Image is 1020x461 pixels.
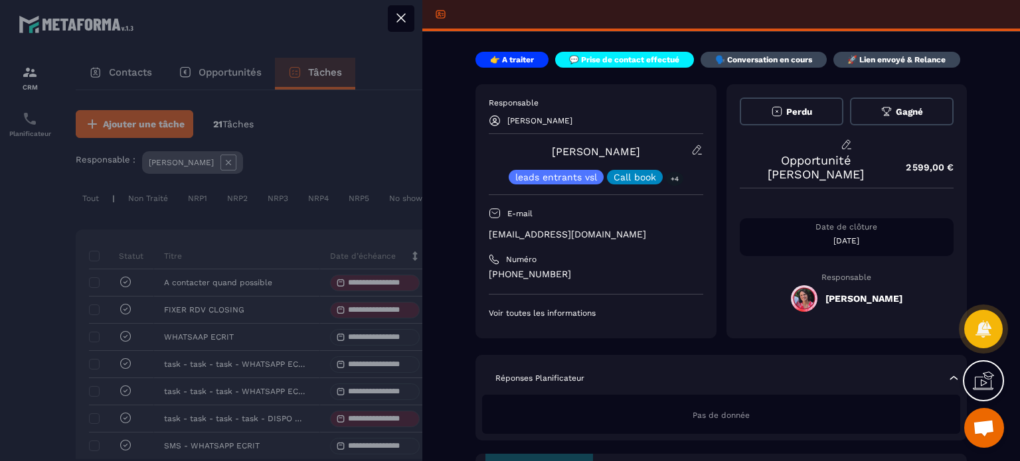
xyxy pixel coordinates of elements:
[740,153,893,181] p: Opportunité [PERSON_NAME]
[666,172,683,186] p: +4
[490,54,534,65] p: 👉 A traiter
[892,155,954,180] p: 2 599,00 €
[506,254,537,265] p: Numéro
[495,373,584,383] p: Réponses Planificateur
[693,411,750,420] span: Pas de donnée
[964,408,1004,448] div: Ouvrir le chat
[786,107,812,117] span: Perdu
[825,293,902,304] h5: [PERSON_NAME]
[507,208,533,219] p: E-mail
[614,172,656,182] p: Call book
[489,268,703,281] p: [PHONE_NUMBER]
[740,222,954,232] p: Date de clôture
[740,273,954,282] p: Responsable
[847,54,946,65] p: 🚀 Lien envoyé & Relance
[569,54,679,65] p: 💬 Prise de contact effectué
[515,172,597,182] p: leads entrants vsl
[489,98,703,108] p: Responsable
[715,54,812,65] p: 🗣️ Conversation en cours
[552,145,640,158] a: [PERSON_NAME]
[507,116,572,125] p: [PERSON_NAME]
[489,308,703,318] p: Voir toutes les informations
[850,98,954,125] button: Gagné
[740,98,843,125] button: Perdu
[896,107,923,117] span: Gagné
[489,228,703,241] p: [EMAIL_ADDRESS][DOMAIN_NAME]
[740,235,954,246] p: [DATE]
